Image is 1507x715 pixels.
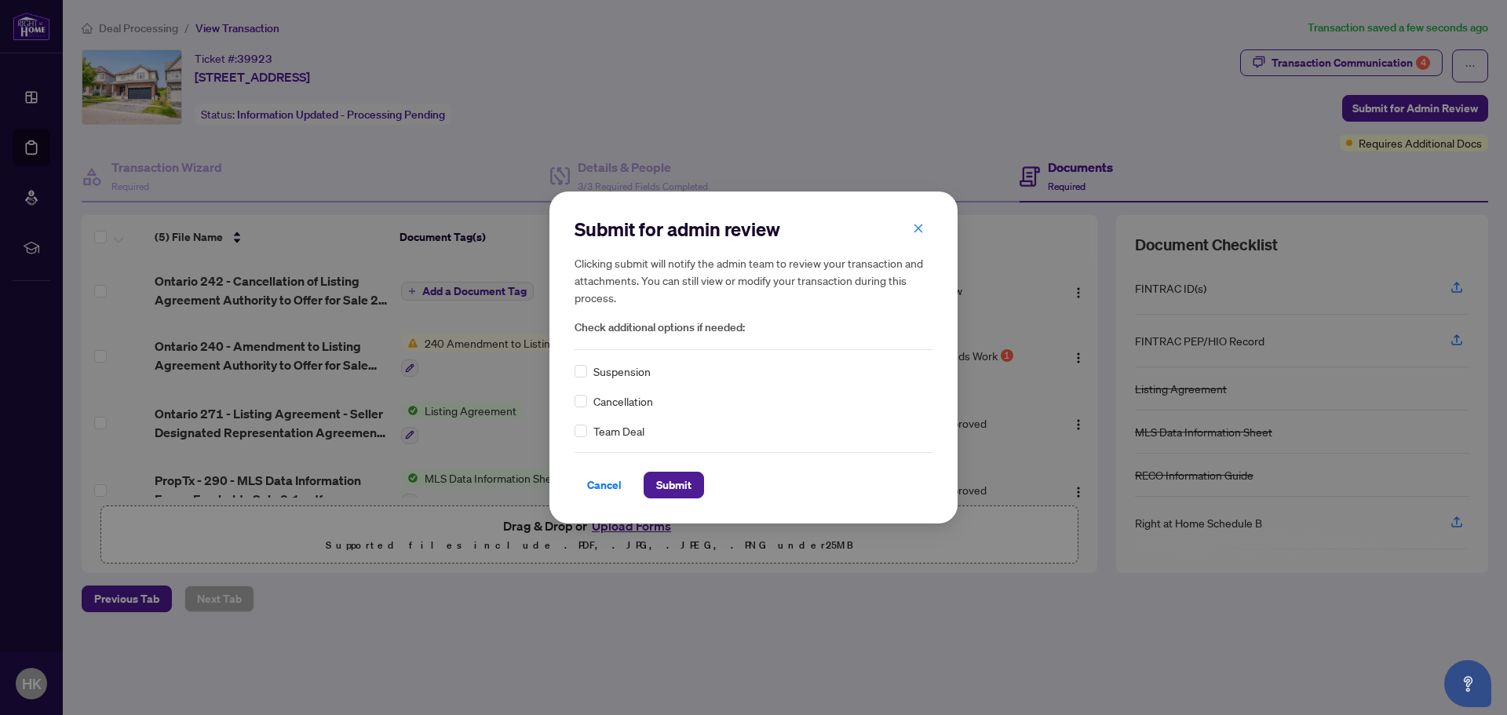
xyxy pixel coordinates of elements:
[575,254,932,306] h5: Clicking submit will notify the admin team to review your transaction and attachments. You can st...
[593,363,651,380] span: Suspension
[593,422,644,440] span: Team Deal
[593,392,653,410] span: Cancellation
[575,319,932,337] span: Check additional options if needed:
[587,472,622,498] span: Cancel
[575,472,634,498] button: Cancel
[913,223,924,234] span: close
[1444,660,1491,707] button: Open asap
[575,217,932,242] h2: Submit for admin review
[656,472,691,498] span: Submit
[644,472,704,498] button: Submit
